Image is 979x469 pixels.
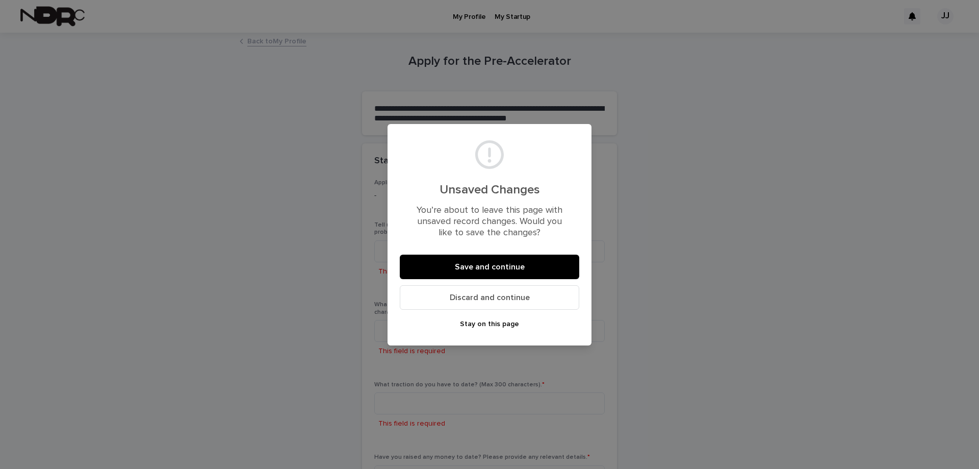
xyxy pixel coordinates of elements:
button: Save and continue [400,255,579,279]
span: Save and continue [455,263,525,271]
span: Stay on this page [460,320,519,328]
p: You’re about to leave this page with unsaved record changes. Would you like to save the changes? [412,205,567,238]
button: Stay on this page [400,316,579,332]
button: Discard and continue [400,285,579,310]
h2: Unsaved Changes [412,183,567,198]
span: Discard and continue [450,293,530,302]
